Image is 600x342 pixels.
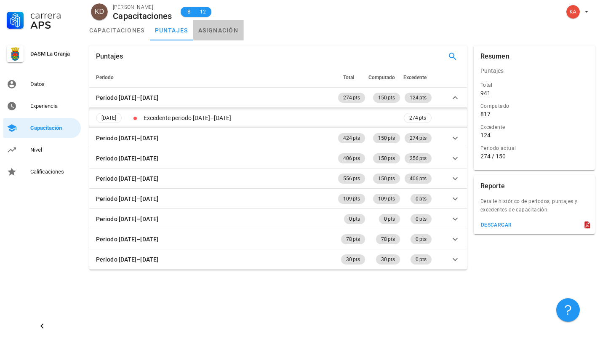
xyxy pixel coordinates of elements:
[346,234,360,244] span: 78 pts
[346,254,360,265] span: 30 pts
[150,20,193,40] a: puntajes
[480,123,588,131] div: Excedente
[96,134,158,143] div: Periodo [DATE]–[DATE]
[480,102,588,110] div: Computado
[343,75,354,80] span: Total
[410,133,427,143] span: 274 pts
[416,214,427,224] span: 0 pts
[30,147,77,153] div: Nivel
[30,10,77,20] div: Carrera
[30,103,77,110] div: Experiencia
[343,133,360,143] span: 424 pts
[96,174,158,183] div: Periodo [DATE]–[DATE]
[367,67,402,88] th: Computado
[30,125,77,131] div: Capacitación
[3,96,81,116] a: Experiencia
[96,194,158,203] div: Periodo [DATE]–[DATE]
[378,174,395,184] span: 150 pts
[480,152,588,160] div: 274 / 150
[30,81,77,88] div: Datos
[30,20,77,30] div: APS
[142,108,402,128] td: Excedente periodo [DATE]–[DATE]
[343,194,360,204] span: 109 pts
[96,75,114,80] span: Periodo
[416,194,427,204] span: 0 pts
[378,93,395,103] span: 150 pts
[480,222,512,228] div: descargar
[113,3,172,11] div: [PERSON_NAME]
[89,67,336,88] th: Periodo
[3,162,81,182] a: Calificaciones
[480,175,505,197] div: Reporte
[403,75,427,80] span: Excedente
[96,93,158,102] div: Periodo [DATE]–[DATE]
[480,144,588,152] div: Periodo actual
[193,20,244,40] a: asignación
[349,214,360,224] span: 0 pts
[30,51,77,57] div: DASM La Granja
[368,75,395,80] span: Computado
[3,140,81,160] a: Nivel
[378,153,395,163] span: 150 pts
[84,20,150,40] a: capacitaciones
[95,3,104,20] span: KD
[343,153,360,163] span: 406 pts
[343,174,360,184] span: 556 pts
[480,110,491,118] div: 817
[477,219,515,231] button: descargar
[416,254,427,265] span: 0 pts
[416,234,427,244] span: 0 pts
[381,254,395,265] span: 30 pts
[480,131,491,139] div: 124
[410,153,427,163] span: 256 pts
[378,194,395,204] span: 109 pts
[200,8,206,16] span: 12
[566,5,580,19] div: avatar
[402,67,433,88] th: Excedente
[3,118,81,138] a: Capacitación
[96,45,123,67] div: Puntajes
[480,45,509,67] div: Resumen
[3,74,81,94] a: Datos
[480,81,588,89] div: Total
[101,113,116,123] span: [DATE]
[96,255,158,264] div: Periodo [DATE]–[DATE]
[410,93,427,103] span: 124 pts
[96,154,158,163] div: Periodo [DATE]–[DATE]
[91,3,108,20] div: avatar
[186,8,192,16] span: B
[410,174,427,184] span: 406 pts
[336,67,367,88] th: Total
[384,214,395,224] span: 0 pts
[30,168,77,175] div: Calificaciones
[474,61,595,81] div: Puntajes
[409,113,426,123] span: 274 pts
[381,234,395,244] span: 78 pts
[113,11,172,21] div: Capacitaciones
[480,89,491,97] div: 941
[474,197,595,219] div: Detalle histórico de periodos, puntajes y excedentes de capacitación.
[343,93,360,103] span: 274 pts
[96,214,158,224] div: Periodo [DATE]–[DATE]
[96,235,158,244] div: Periodo [DATE]–[DATE]
[378,133,395,143] span: 150 pts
